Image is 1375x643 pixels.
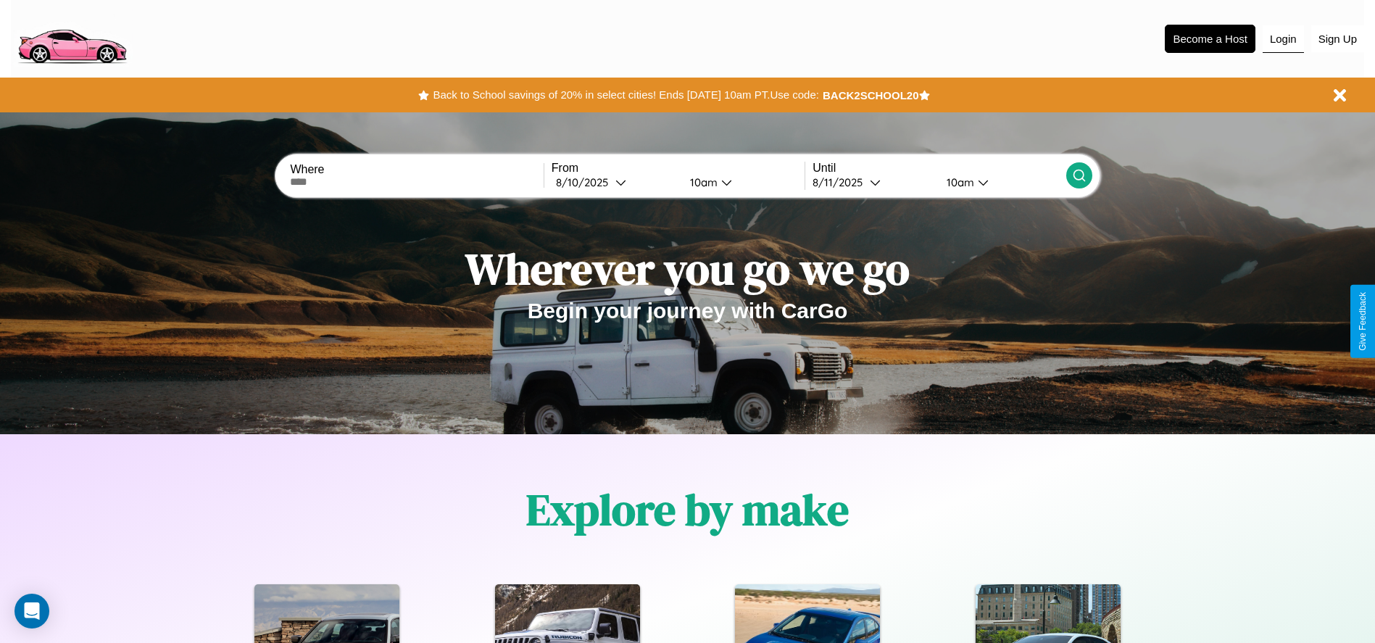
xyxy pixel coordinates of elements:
button: 10am [935,175,1066,190]
img: logo [11,7,133,67]
label: Until [813,162,1065,175]
button: 8/10/2025 [552,175,678,190]
div: Give Feedback [1358,292,1368,351]
div: 10am [939,175,978,189]
button: 10am [678,175,805,190]
h1: Explore by make [526,480,849,539]
div: 8 / 10 / 2025 [556,175,615,189]
label: Where [290,163,543,176]
label: From [552,162,805,175]
button: Become a Host [1165,25,1255,53]
div: Open Intercom Messenger [14,594,49,629]
button: Login [1263,25,1304,53]
div: 10am [683,175,721,189]
button: Back to School savings of 20% in select cities! Ends [DATE] 10am PT.Use code: [429,85,822,105]
b: BACK2SCHOOL20 [823,89,919,101]
button: Sign Up [1311,25,1364,52]
div: 8 / 11 / 2025 [813,175,870,189]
